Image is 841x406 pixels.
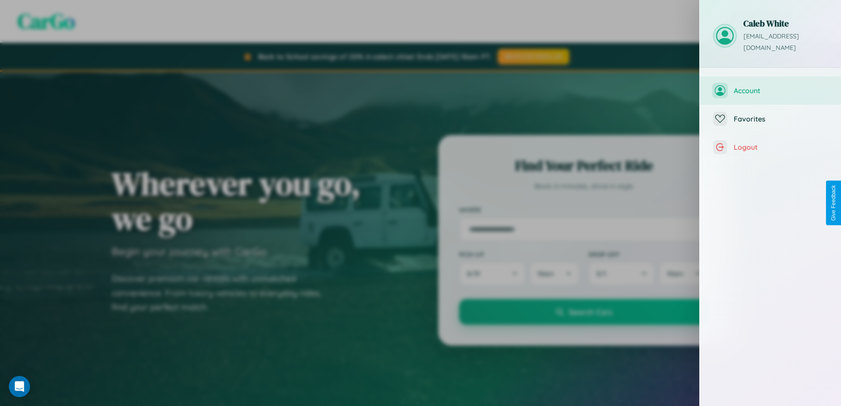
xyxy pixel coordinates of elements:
[743,18,828,29] h3: Caleb White
[9,376,30,397] div: Open Intercom Messenger
[700,105,841,133] button: Favorites
[743,31,828,54] p: [EMAIL_ADDRESS][DOMAIN_NAME]
[734,114,828,123] span: Favorites
[700,133,841,161] button: Logout
[700,76,841,105] button: Account
[830,185,837,221] div: Give Feedback
[734,143,828,152] span: Logout
[734,86,828,95] span: Account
